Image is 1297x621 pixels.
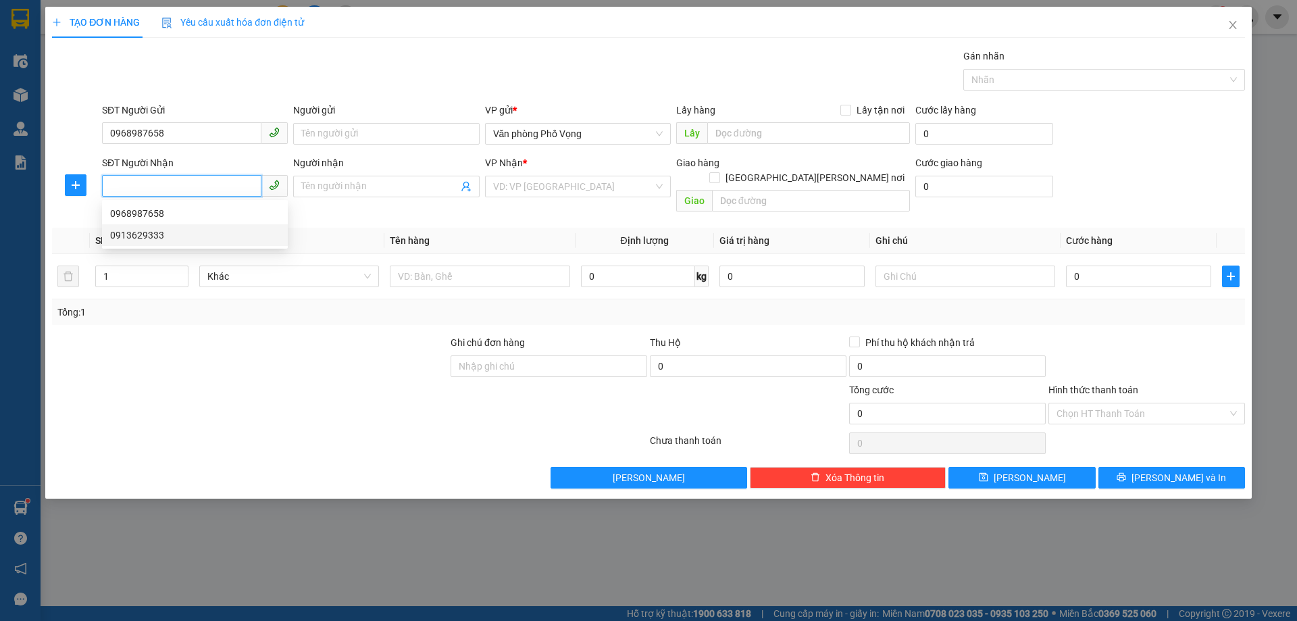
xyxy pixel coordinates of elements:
span: [PERSON_NAME] [994,470,1066,485]
th: Ghi chú [870,228,1061,254]
label: Ghi chú đơn hàng [451,337,525,348]
button: delete [57,266,79,287]
input: VD: Bàn, Ghế [390,266,569,287]
input: Cước giao hàng [915,176,1053,197]
input: Ghi Chú [875,266,1055,287]
div: Người nhận [293,155,479,170]
input: Ghi chú đơn hàng [451,355,647,377]
span: user-add [461,181,472,192]
span: VP Nhận [485,157,523,168]
span: [PERSON_NAME] [613,470,685,485]
input: Dọc đường [712,190,910,212]
span: Cước hàng [1066,235,1113,246]
button: save[PERSON_NAME] [948,467,1095,489]
button: [PERSON_NAME] [551,467,747,489]
div: VP gửi [485,103,671,118]
span: Định lượng [621,235,669,246]
span: plus [66,180,86,191]
span: SL [95,235,106,246]
div: Tổng: 1 [57,305,501,320]
span: save [979,472,988,483]
span: Lấy [676,122,707,144]
span: Lấy hàng [676,105,715,116]
div: 0913629333 [102,224,288,246]
span: plus [1223,271,1239,282]
span: [GEOGRAPHIC_DATA][PERSON_NAME] nơi [720,170,910,185]
button: plus [1222,266,1240,287]
span: Lấy tận nơi [851,103,910,118]
span: Thu Hộ [650,337,681,348]
span: printer [1117,472,1126,483]
button: deleteXóa Thông tin [750,467,946,489]
span: Yêu cầu xuất hóa đơn điện tử [161,17,304,28]
div: SĐT Người Nhận [102,155,288,170]
span: kg [695,266,709,287]
input: Cước lấy hàng [915,123,1053,145]
label: Cước giao hàng [915,157,982,168]
span: plus [52,18,61,27]
div: SĐT Người Gửi [102,103,288,118]
span: [PERSON_NAME] và In [1131,470,1226,485]
img: icon [161,18,172,28]
label: Cước lấy hàng [915,105,976,116]
button: plus [65,174,86,196]
span: phone [269,180,280,191]
span: Giao [676,190,712,212]
span: Tên hàng [390,235,430,246]
span: Tổng cước [849,384,894,395]
div: 0968987658 [110,206,280,221]
span: Giao hàng [676,157,719,168]
span: Phí thu hộ khách nhận trả [860,335,980,350]
span: Giá trị hàng [719,235,769,246]
span: phone [269,127,280,138]
label: Gán nhãn [963,51,1004,61]
span: delete [811,472,820,483]
span: Khác [207,266,371,287]
div: Người gửi [293,103,479,118]
span: Văn phòng Phố Vọng [493,124,663,144]
div: 0913629333 [110,228,280,243]
button: printer[PERSON_NAME] và In [1098,467,1245,489]
div: 0968987658 [102,203,288,224]
div: Chưa thanh toán [648,433,848,457]
button: Close [1214,7,1252,45]
input: Dọc đường [707,122,910,144]
span: TẠO ĐƠN HÀNG [52,17,140,28]
span: close [1227,20,1238,30]
input: 0 [719,266,865,287]
span: Xóa Thông tin [825,470,884,485]
label: Hình thức thanh toán [1048,384,1138,395]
